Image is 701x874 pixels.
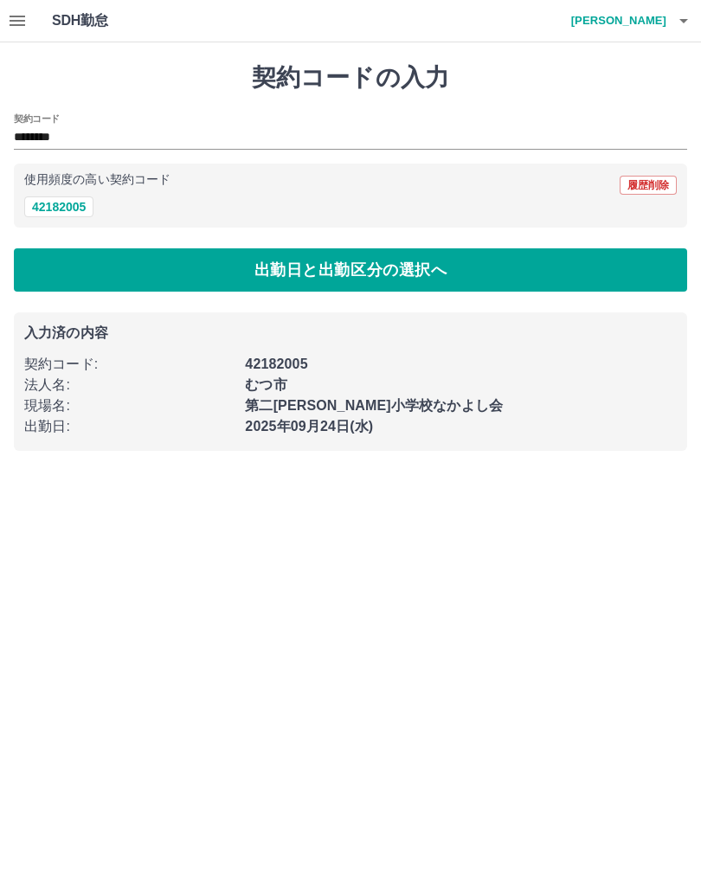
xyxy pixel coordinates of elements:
[24,395,235,416] p: 現場名 :
[14,248,687,292] button: 出勤日と出勤区分の選択へ
[245,419,373,434] b: 2025年09月24日(水)
[24,354,235,375] p: 契約コード :
[245,357,307,371] b: 42182005
[14,63,687,93] h1: 契約コードの入力
[245,377,286,392] b: むつ市
[24,375,235,395] p: 法人名 :
[620,176,677,195] button: 履歴削除
[24,196,93,217] button: 42182005
[24,416,235,437] p: 出勤日 :
[24,174,170,186] p: 使用頻度の高い契約コード
[14,112,60,125] h2: 契約コード
[245,398,503,413] b: 第二[PERSON_NAME]小学校なかよし会
[24,326,677,340] p: 入力済の内容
